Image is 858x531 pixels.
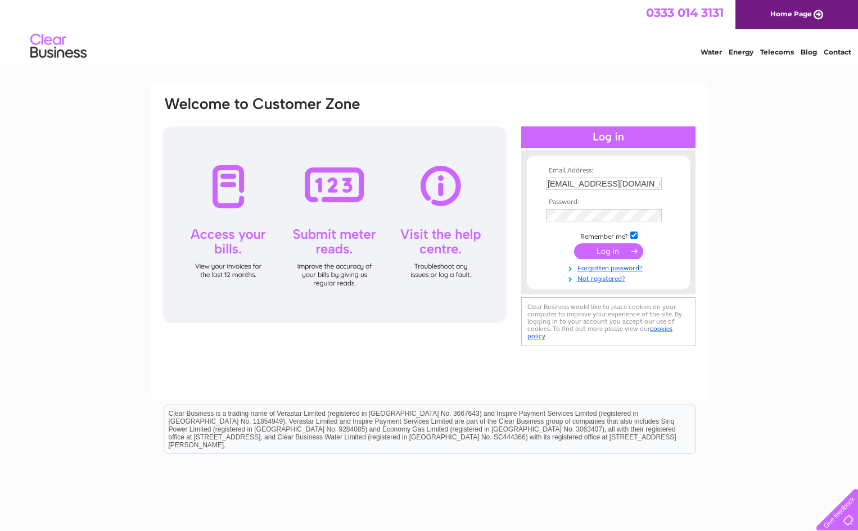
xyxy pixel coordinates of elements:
[164,6,696,55] div: Clear Business is a trading name of Verastar Limited (registered in [GEOGRAPHIC_DATA] No. 3667643...
[527,325,672,340] a: cookies policy
[729,48,753,56] a: Energy
[30,29,87,63] img: logo.png
[801,48,817,56] a: Blog
[824,48,851,56] a: Contact
[646,6,724,20] a: 0333 014 3131
[574,243,643,259] input: Submit
[546,273,674,283] a: Not registered?
[760,48,794,56] a: Telecoms
[543,167,674,175] th: Email Address:
[521,297,696,346] div: Clear Business would like to place cookies on your computer to improve your experience of the sit...
[546,262,674,273] a: Forgotten password?
[701,48,722,56] a: Water
[543,198,674,206] th: Password:
[543,230,674,241] td: Remember me?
